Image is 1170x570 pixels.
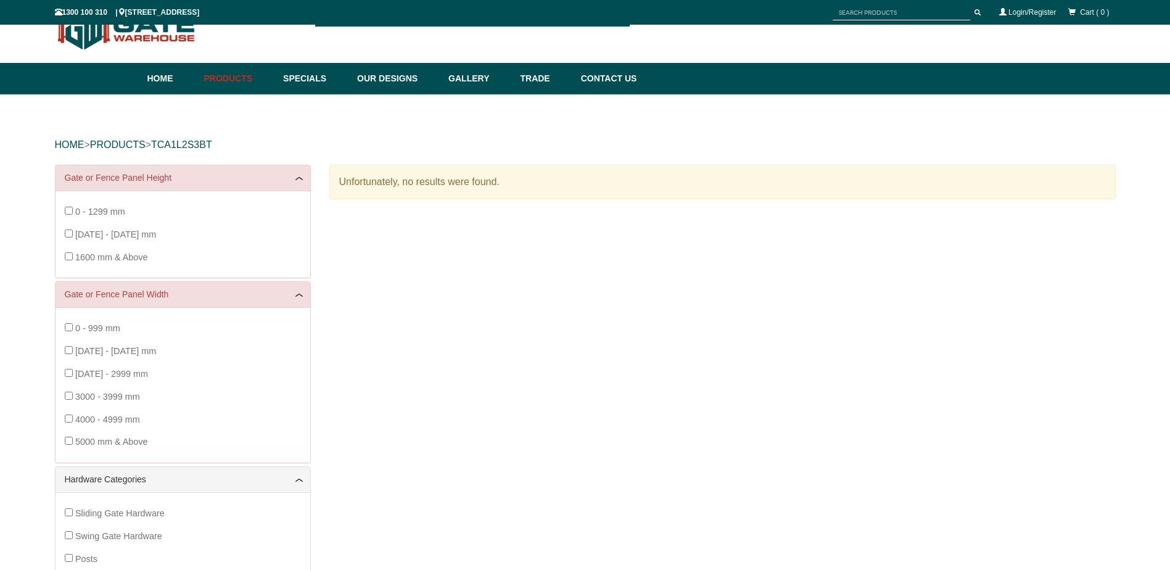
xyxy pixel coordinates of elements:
[1080,8,1109,17] span: Cart ( 0 )
[442,63,514,94] a: Gallery
[833,5,970,20] input: SEARCH PRODUCTS
[198,63,278,94] a: Products
[75,415,140,424] span: 4000 - 4999 mm
[75,437,148,447] span: 5000 mm & Above
[55,139,84,150] a: HOME
[75,369,148,379] span: [DATE] - 2999 mm
[75,346,156,356] span: [DATE] - [DATE] mm
[65,473,301,486] a: Hardware Categories
[923,240,1170,527] iframe: LiveChat chat widget
[75,229,156,239] span: [DATE] - [DATE] mm
[75,252,148,262] span: 1600 mm & Above
[147,63,198,94] a: Home
[75,508,165,518] span: Sliding Gate Hardware
[55,8,200,17] span: 1300 100 310 | [STREET_ADDRESS]
[277,63,351,94] a: Specials
[65,288,301,301] a: Gate or Fence Panel Width
[151,139,212,150] a: TCA1L2S3BT
[65,171,301,184] a: Gate or Fence Panel Height
[351,63,442,94] a: Our Designs
[75,392,140,402] span: 3000 - 3999 mm
[1008,8,1056,17] a: Login/Register
[75,531,162,541] span: Swing Gate Hardware
[75,323,120,333] span: 0 - 999 mm
[329,165,1116,199] div: Unfortunately, no results were found.
[75,207,125,217] span: 0 - 1299 mm
[55,125,1116,165] div: > >
[575,63,637,94] a: Contact Us
[514,63,574,94] a: Trade
[90,139,146,150] a: PRODUCTS
[75,554,97,564] span: Posts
